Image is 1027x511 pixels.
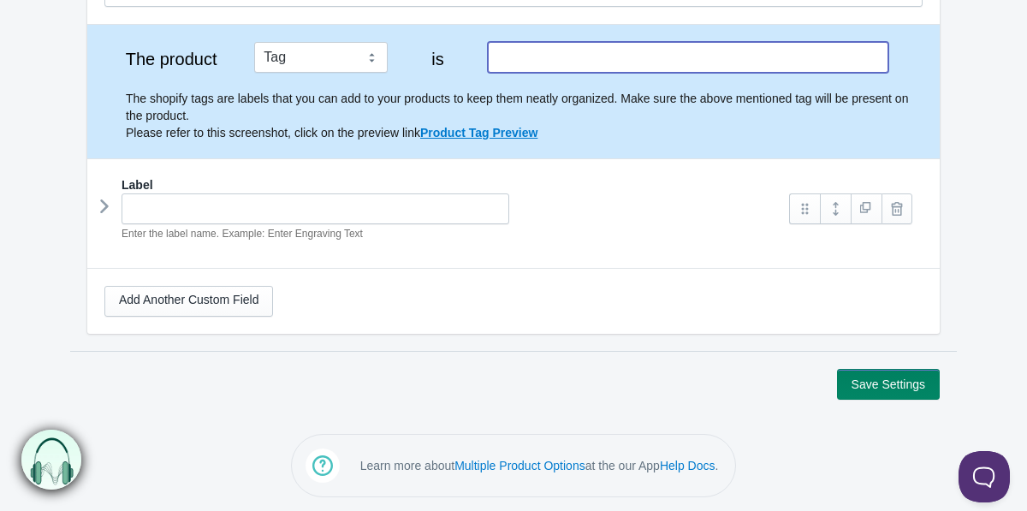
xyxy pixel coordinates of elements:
[454,459,585,472] a: Multiple Product Options
[104,51,238,68] label: The product
[122,176,153,193] label: Label
[104,286,273,317] a: Add Another Custom Field
[122,228,363,240] em: Enter the label name. Example: Enter Engraving Text
[660,459,715,472] a: Help Docs
[22,431,82,490] img: bxm.png
[959,451,1010,502] iframe: Toggle Customer Support
[405,51,472,68] label: is
[837,369,940,400] button: Save Settings
[126,90,923,141] p: The shopify tags are labels that you can add to your products to keep them neatly organized. Make...
[360,457,719,474] p: Learn more about at the our App .
[420,126,537,140] a: Product Tag Preview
